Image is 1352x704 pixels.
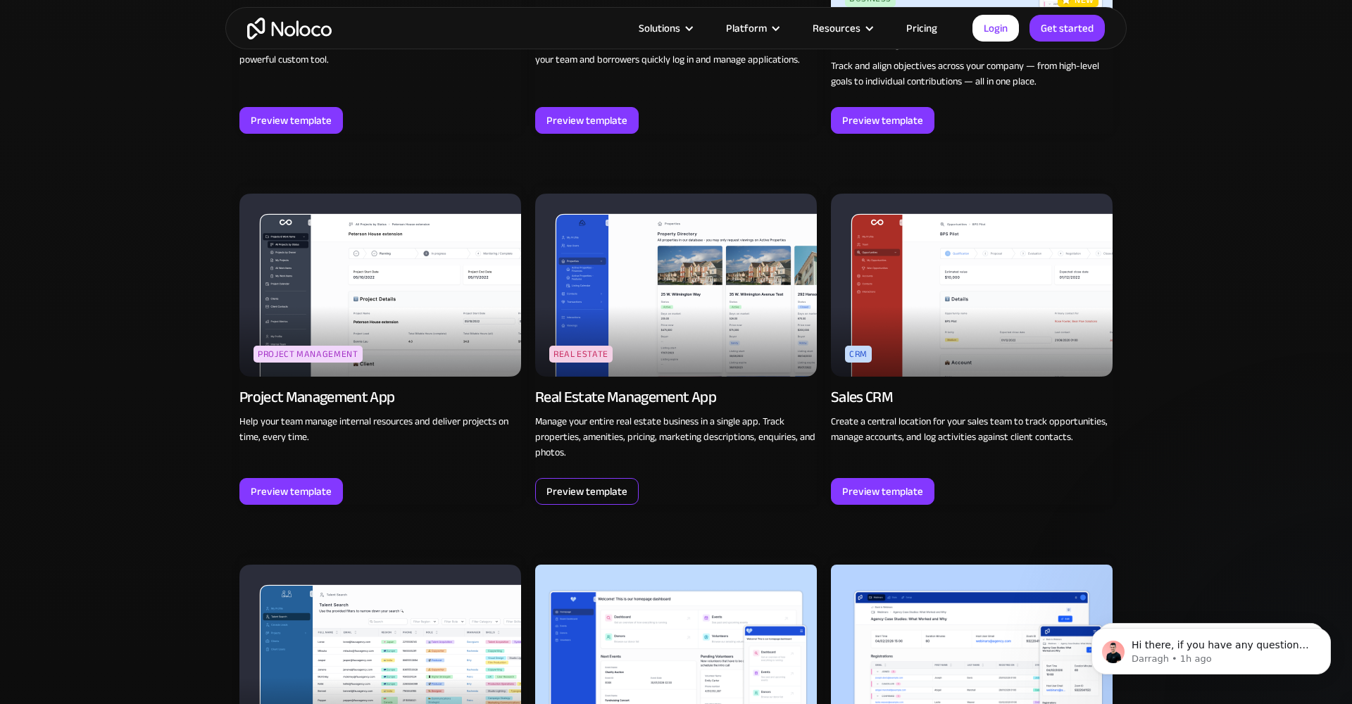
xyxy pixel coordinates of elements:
[889,19,955,37] a: Pricing
[546,111,627,130] div: Preview template
[239,387,394,407] div: Project Management App
[546,482,627,501] div: Preview template
[831,414,1113,445] p: Create a central location for your sales team to track opportunities, manage accounts, and log ac...
[726,19,767,37] div: Platform
[842,111,923,130] div: Preview template
[251,111,332,130] div: Preview template
[621,19,708,37] div: Solutions
[1070,598,1352,697] iframe: Intercom notifications message
[795,19,889,37] div: Resources
[831,58,1113,89] p: Track and align objectives across your company — from high-level goals to individual contribution...
[549,346,613,363] div: Real Estate
[831,387,893,407] div: Sales CRM
[831,187,1113,505] a: CRMSales CRMCreate a central location for your sales team to track opportunities, manage accounts...
[708,19,795,37] div: Platform
[254,346,363,363] div: Project Management
[535,387,716,407] div: Real Estate Management App
[842,482,923,501] div: Preview template
[813,19,860,37] div: Resources
[535,414,817,460] p: Manage your entire real estate business in a single app. Track properties, amenities, pricing, ma...
[251,482,332,501] div: Preview template
[639,19,680,37] div: Solutions
[972,15,1019,42] a: Login
[535,187,817,505] a: Real EstateReal Estate Management AppManage your entire real estate business in a single app. Tra...
[1029,15,1105,42] a: Get started
[247,18,332,39] a: home
[239,187,521,505] a: Project ManagementProject Management AppHelp your team manage internal resources and deliver proj...
[239,414,521,445] p: Help your team manage internal resources and deliver projects on time, every time.
[845,346,872,363] div: CRM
